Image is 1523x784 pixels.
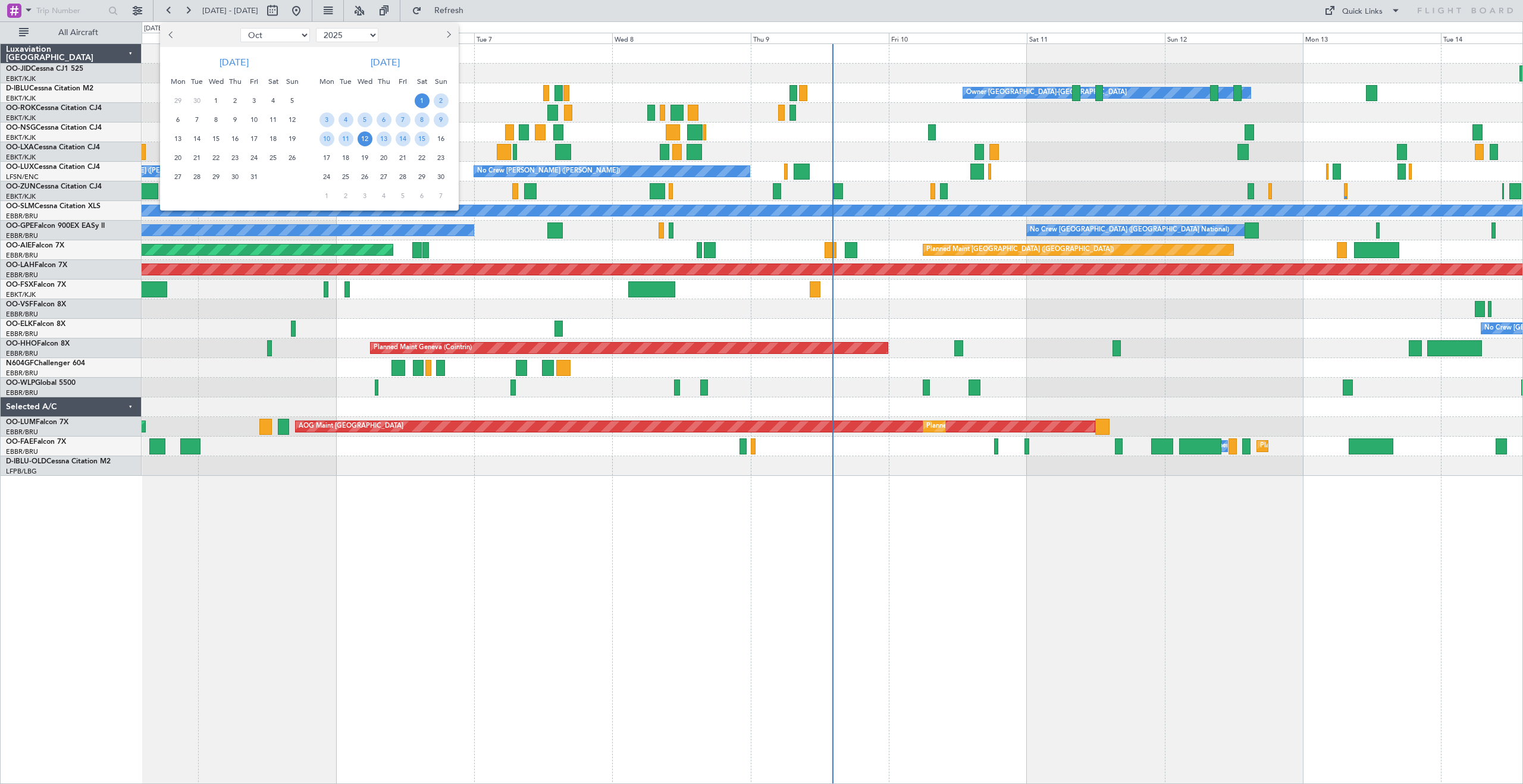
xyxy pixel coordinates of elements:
div: 5-12-2025 [393,186,412,205]
span: 26 [358,170,372,184]
div: Tue [336,72,355,91]
div: 20-11-2025 [374,148,393,167]
span: 3 [319,112,334,127]
span: 27 [171,170,186,184]
span: 6 [171,112,186,127]
span: 1 [415,93,430,108]
div: 2-10-2025 [225,91,245,110]
div: 28-11-2025 [393,167,412,186]
span: 10 [319,131,334,146]
div: 18-10-2025 [264,129,283,148]
span: 15 [415,131,430,146]
div: 22-11-2025 [412,148,431,167]
span: 25 [339,170,353,184]
span: 8 [415,112,430,127]
div: 2-12-2025 [336,186,355,205]
span: 17 [247,131,262,146]
div: 23-10-2025 [225,148,245,167]
div: Sat [412,72,431,91]
span: 13 [377,131,391,146]
span: 7 [190,112,205,127]
span: 4 [266,93,281,108]
div: 30-11-2025 [431,167,450,186]
span: 6 [415,189,430,203]
div: 16-11-2025 [431,129,450,148]
div: 16-10-2025 [225,129,245,148]
span: 9 [434,112,449,127]
span: 28 [396,170,410,184]
span: 13 [171,131,186,146]
div: 3-11-2025 [317,110,336,129]
span: 4 [339,112,353,127]
div: 9-10-2025 [225,110,245,129]
button: Next month [441,26,455,45]
span: 3 [358,189,372,203]
span: 19 [358,150,372,165]
div: 19-10-2025 [283,129,302,148]
span: 23 [434,150,449,165]
div: 23-11-2025 [431,148,450,167]
span: 17 [319,150,334,165]
div: 12-10-2025 [283,110,302,129]
span: 9 [228,112,243,127]
div: 15-11-2025 [412,129,431,148]
div: 1-10-2025 [206,91,225,110]
span: 26 [285,150,300,165]
div: 28-10-2025 [187,167,206,186]
span: 22 [415,150,430,165]
span: 24 [319,170,334,184]
span: 20 [377,150,391,165]
div: 8-11-2025 [412,110,431,129]
span: 16 [228,131,243,146]
div: 26-10-2025 [283,148,302,167]
div: 7-10-2025 [187,110,206,129]
div: Fri [393,72,412,91]
div: Sun [431,72,450,91]
span: 3 [247,93,262,108]
div: 6-11-2025 [374,110,393,129]
div: 29-9-2025 [168,91,187,110]
div: 6-12-2025 [412,186,431,205]
div: 3-10-2025 [245,91,264,110]
button: Previous month [165,26,178,45]
div: 22-10-2025 [206,148,225,167]
div: 26-11-2025 [355,167,374,186]
div: 24-11-2025 [317,167,336,186]
div: 11-10-2025 [264,110,283,129]
span: 29 [415,170,430,184]
span: 5 [285,93,300,108]
div: 1-11-2025 [412,91,431,110]
div: Fri [245,72,264,91]
div: 30-9-2025 [187,91,206,110]
div: 29-10-2025 [206,167,225,186]
span: 2 [339,189,353,203]
span: 18 [339,150,353,165]
span: 30 [228,170,243,184]
span: 22 [209,150,224,165]
div: 11-11-2025 [336,129,355,148]
div: 8-10-2025 [206,110,225,129]
div: 25-10-2025 [264,148,283,167]
div: 3-12-2025 [355,186,374,205]
div: Thu [225,72,245,91]
div: 17-10-2025 [245,129,264,148]
span: 5 [358,112,372,127]
span: 31 [247,170,262,184]
span: 8 [209,112,224,127]
span: 30 [190,93,205,108]
span: 20 [171,150,186,165]
span: 23 [228,150,243,165]
span: 14 [190,131,205,146]
span: 2 [228,93,243,108]
div: 7-12-2025 [431,186,450,205]
div: 13-10-2025 [168,129,187,148]
div: 13-11-2025 [374,129,393,148]
div: 21-10-2025 [187,148,206,167]
div: 10-10-2025 [245,110,264,129]
div: 10-11-2025 [317,129,336,148]
div: Sun [283,72,302,91]
span: 4 [377,189,391,203]
span: 27 [377,170,391,184]
span: 6 [377,112,391,127]
div: 4-10-2025 [264,91,283,110]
